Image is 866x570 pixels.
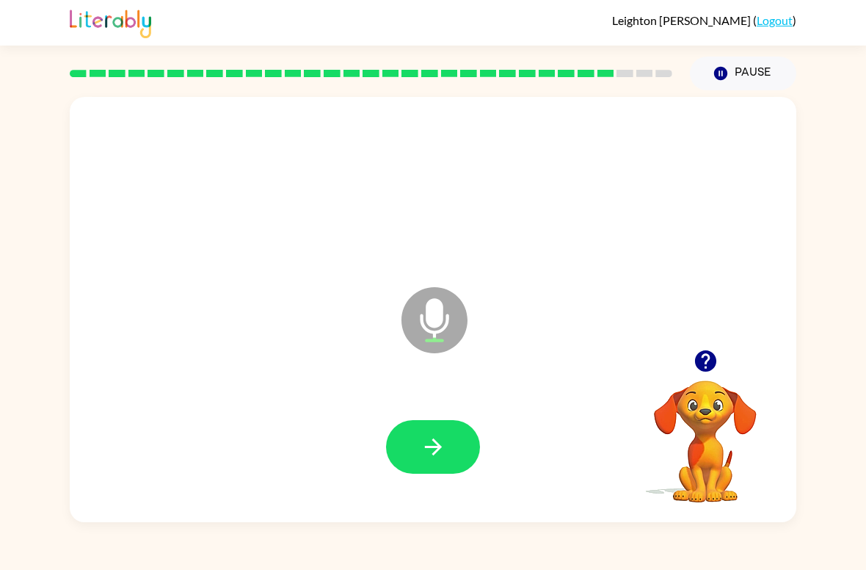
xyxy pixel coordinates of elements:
a: Logout [757,13,793,27]
div: ( ) [612,13,796,27]
button: Pause [690,57,796,90]
span: Leighton [PERSON_NAME] [612,13,753,27]
img: Literably [70,6,151,38]
video: Your browser must support playing .mp4 files to use Literably. Please try using another browser. [632,358,779,505]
